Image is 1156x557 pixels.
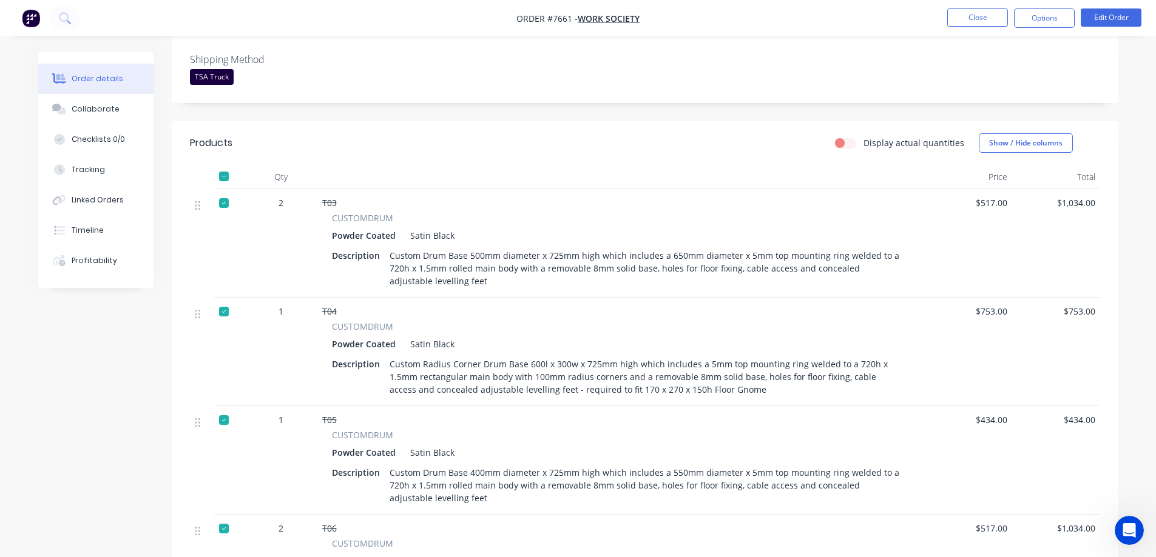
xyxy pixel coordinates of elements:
div: Description [332,247,385,264]
div: Powder Coated [332,335,401,353]
div: Satin Black [405,227,455,244]
div: Checklists 0/0 [72,134,125,145]
label: Shipping Method [190,52,342,67]
div: Custom Radius Corner Drum Base 600l x 300w x 725mm high which includes a 5mm top mounting ring we... [385,355,910,398]
span: CUSTOMDRUM [332,212,393,224]
span: CUSTOMDRUM [332,537,393,550]
span: $753.00 [929,305,1007,318]
div: Profitability [72,255,117,266]
div: Powder Coated [332,444,401,461]
a: Work Society [578,13,640,24]
span: CUSTOMDRUM [332,320,393,333]
div: Powder Coated [332,227,401,244]
span: CUSTOMDRUM [332,429,393,441]
div: Custom Drum Base 400mm diameter x 725mm high which includes a 550mm diameter x 5mm top mounting r... [385,464,910,507]
button: Options [1014,8,1075,28]
button: Linked Orders [38,185,154,215]
span: 2 [279,196,283,209]
button: Profitability [38,245,154,276]
div: Products [190,136,232,150]
div: Description [332,464,385,481]
label: Display actual quantities [864,136,964,149]
button: Close [947,8,1008,27]
span: 1 [279,305,283,318]
span: $517.00 [929,196,1007,209]
img: Factory [22,9,40,27]
iframe: Intercom live chat [1115,516,1144,545]
div: Timeline [72,225,104,236]
div: Collaborate [72,104,120,115]
button: Timeline [38,215,154,245]
span: $434.00 [1017,413,1095,426]
span: $753.00 [1017,305,1095,318]
div: Description [332,355,385,373]
div: Linked Orders [72,195,124,205]
span: T05 [322,414,337,425]
button: Show / Hide columns [979,133,1073,153]
span: $517.00 [929,522,1007,535]
div: Satin Black [405,335,455,353]
div: Qty [245,165,317,189]
span: T06 [322,522,337,534]
span: T03 [322,197,337,208]
span: $1,034.00 [1017,196,1095,209]
span: $434.00 [929,413,1007,426]
div: TSA Truck [190,69,234,85]
div: Tracking [72,164,105,175]
span: $1,034.00 [1017,522,1095,535]
div: Order details [72,73,123,84]
div: Total [1012,165,1100,189]
div: Satin Black [405,444,455,461]
button: Collaborate [38,94,154,124]
button: Edit Order [1081,8,1141,27]
button: Order details [38,64,154,94]
div: Custom Drum Base 500mm diameter x 725mm high which includes a 650mm diameter x 5mm top mounting r... [385,247,910,290]
span: 2 [279,522,283,535]
div: Price [924,165,1012,189]
span: T04 [322,305,337,317]
span: 1 [279,413,283,426]
button: Checklists 0/0 [38,124,154,155]
span: Order #7661 - [516,13,578,24]
button: Tracking [38,155,154,185]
